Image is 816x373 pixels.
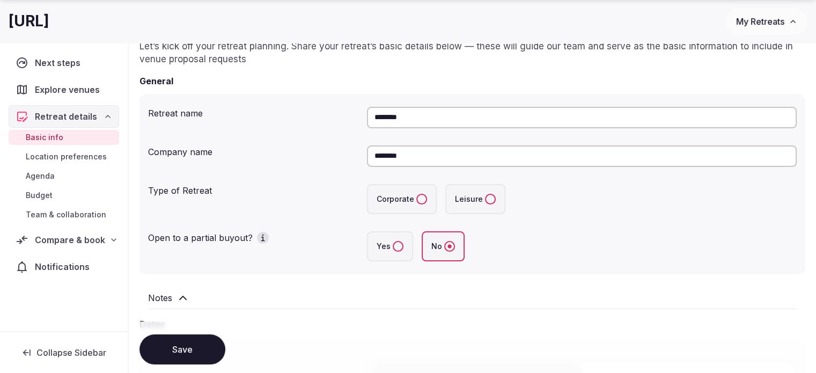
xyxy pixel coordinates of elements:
[26,209,106,220] span: Team & collaboration
[9,149,119,164] a: Location preferences
[9,130,119,145] a: Basic info
[485,194,496,204] button: Leisure
[148,103,358,120] div: Retreat name
[445,184,505,214] label: Leisure
[9,207,119,222] a: Team & collaboration
[36,347,106,358] span: Collapse Sidebar
[148,180,358,197] div: Type of Retreat
[422,231,465,261] label: No
[35,110,97,123] span: Retreat details
[35,233,105,246] span: Compare & book
[26,132,63,143] span: Basic info
[26,171,55,181] span: Agenda
[35,56,85,69] span: Next steps
[393,241,403,252] button: Yes
[9,341,119,364] button: Collapse Sidebar
[35,83,104,96] span: Explore venues
[9,188,119,203] a: Budget
[9,255,119,278] a: Notifications
[139,334,225,364] button: Save
[726,8,807,35] button: My Retreats
[736,16,784,27] span: My Retreats
[444,241,455,252] button: No
[367,231,413,261] label: Yes
[26,151,107,162] span: Location preferences
[9,52,119,74] a: Next steps
[9,78,119,101] a: Explore venues
[9,169,119,184] a: Agenda
[26,190,53,201] span: Budget
[139,318,165,331] h2: Dates
[367,184,437,214] label: Corporate
[9,11,49,32] h1: [URL]
[139,40,805,66] p: Let’s kick off your retreat planning. Share your retreat’s basic details below — these will guide...
[35,260,94,273] span: Notifications
[139,75,173,87] h2: General
[148,291,172,304] h2: Notes
[148,227,358,244] div: Open to a partial buyout?
[416,194,427,204] button: Corporate
[148,141,358,158] div: Company name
